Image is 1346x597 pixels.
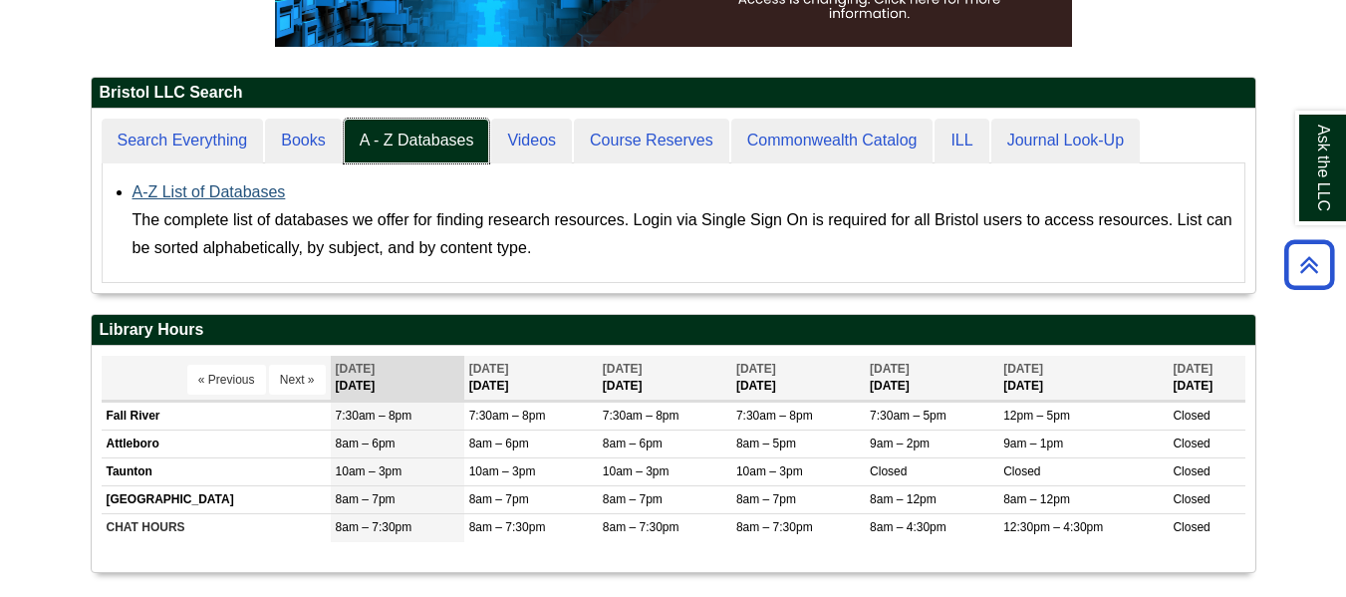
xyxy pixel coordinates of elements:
[1173,464,1210,478] span: Closed
[469,409,546,423] span: 7:30am – 8pm
[1173,492,1210,506] span: Closed
[870,464,907,478] span: Closed
[102,458,331,486] td: Taunton
[469,362,509,376] span: [DATE]
[736,464,803,478] span: 10am – 3pm
[102,402,331,430] td: Fall River
[102,431,331,458] td: Attleboro
[464,356,598,401] th: [DATE]
[336,464,403,478] span: 10am – 3pm
[736,409,813,423] span: 7:30am – 8pm
[870,362,910,376] span: [DATE]
[1173,520,1210,534] span: Closed
[991,119,1140,163] a: Journal Look-Up
[336,362,376,376] span: [DATE]
[469,464,536,478] span: 10am – 3pm
[1277,251,1341,278] a: Back to Top
[265,119,341,163] a: Books
[469,437,529,450] span: 8am – 6pm
[736,437,796,450] span: 8am – 5pm
[1003,492,1070,506] span: 8am – 12pm
[469,492,529,506] span: 8am – 7pm
[336,409,412,423] span: 7:30am – 8pm
[1003,464,1040,478] span: Closed
[603,437,663,450] span: 8am – 6pm
[336,492,396,506] span: 8am – 7pm
[469,520,546,534] span: 8am – 7:30pm
[870,492,937,506] span: 8am – 12pm
[870,409,946,423] span: 7:30am – 5pm
[102,486,331,514] td: [GEOGRAPHIC_DATA]
[133,206,1234,262] div: The complete list of databases we offer for finding research resources. Login via Single Sign On ...
[331,356,464,401] th: [DATE]
[935,119,988,163] a: ILL
[344,119,490,163] a: A - Z Databases
[133,183,286,200] a: A-Z List of Databases
[731,119,934,163] a: Commonwealth Catalog
[491,119,572,163] a: Videos
[1003,362,1043,376] span: [DATE]
[92,315,1255,346] h2: Library Hours
[336,520,412,534] span: 8am – 7:30pm
[865,356,998,401] th: [DATE]
[269,365,326,395] button: Next »
[870,437,930,450] span: 9am – 2pm
[102,514,331,542] td: CHAT HOURS
[1173,437,1210,450] span: Closed
[1003,520,1103,534] span: 12:30pm – 4:30pm
[1173,362,1212,376] span: [DATE]
[731,356,865,401] th: [DATE]
[92,78,1255,109] h2: Bristol LLC Search
[603,464,670,478] span: 10am – 3pm
[603,520,679,534] span: 8am – 7:30pm
[574,119,729,163] a: Course Reserves
[603,409,679,423] span: 7:30am – 8pm
[736,492,796,506] span: 8am – 7pm
[736,520,813,534] span: 8am – 7:30pm
[603,492,663,506] span: 8am – 7pm
[336,437,396,450] span: 8am – 6pm
[102,119,264,163] a: Search Everything
[603,362,643,376] span: [DATE]
[1173,409,1210,423] span: Closed
[187,365,266,395] button: « Previous
[1003,409,1070,423] span: 12pm – 5pm
[1003,437,1063,450] span: 9am – 1pm
[598,356,731,401] th: [DATE]
[870,520,946,534] span: 8am – 4:30pm
[1168,356,1244,401] th: [DATE]
[998,356,1168,401] th: [DATE]
[736,362,776,376] span: [DATE]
